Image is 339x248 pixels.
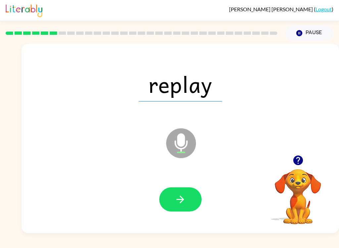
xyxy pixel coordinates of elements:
div: ( ) [229,6,333,12]
button: Pause [285,26,333,41]
img: Literably [6,3,42,17]
a: Logout [315,6,332,12]
video: Your browser must support playing .mp4 files to use Literably. Please try using another browser. [265,159,331,225]
span: [PERSON_NAME] [PERSON_NAME] [229,6,314,12]
span: replay [139,67,222,101]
